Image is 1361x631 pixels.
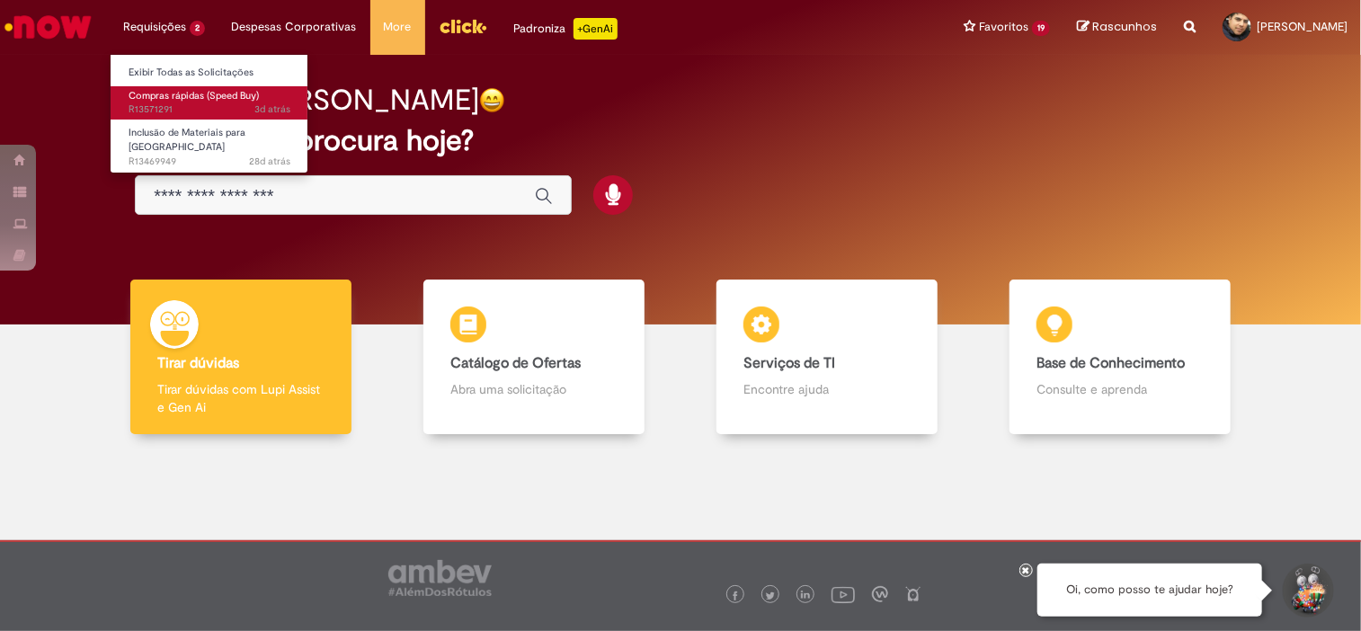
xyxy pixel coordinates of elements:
[135,125,1225,156] h2: O que você procura hoje?
[450,380,618,398] p: Abra uma solicitação
[680,280,974,435] a: Serviços de TI Encontre ajuda
[514,18,618,40] div: Padroniza
[254,102,290,116] span: 3d atrás
[1257,19,1348,34] span: [PERSON_NAME]
[1092,18,1157,35] span: Rascunhos
[574,18,618,40] p: +GenAi
[731,591,740,600] img: logo_footer_facebook.png
[1032,21,1050,36] span: 19
[1036,380,1204,398] p: Consulte e aprenda
[387,280,680,435] a: Catálogo de Ofertas Abra uma solicitação
[384,18,412,36] span: More
[129,155,290,169] span: R13469949
[974,280,1267,435] a: Base de Conhecimento Consulte e aprenda
[801,591,810,601] img: logo_footer_linkedin.png
[129,102,290,117] span: R13571291
[111,123,308,162] a: Aberto R13469949 : Inclusão de Materiais para Estoques
[439,13,487,40] img: click_logo_yellow_360x200.png
[1036,354,1185,372] b: Base de Conhecimento
[157,354,239,372] b: Tirar dúvidas
[743,354,835,372] b: Serviços de TI
[1280,564,1334,618] button: Iniciar Conversa de Suporte
[479,87,505,113] img: happy-face.png
[123,18,186,36] span: Requisições
[1037,564,1262,617] div: Oi, como posso te ajudar hoje?
[743,380,911,398] p: Encontre ajuda
[157,380,325,416] p: Tirar dúvidas com Lupi Assist e Gen Ai
[979,18,1028,36] span: Favoritos
[129,89,259,102] span: Compras rápidas (Speed Buy)
[129,126,245,154] span: Inclusão de Materiais para [GEOGRAPHIC_DATA]
[388,560,492,596] img: logo_footer_ambev_rotulo_gray.png
[905,586,921,602] img: logo_footer_naosei.png
[450,354,581,372] b: Catálogo de Ofertas
[249,155,290,168] time: 01/09/2025 17:36:59
[1077,19,1157,36] a: Rascunhos
[111,86,308,120] a: Aberto R13571291 : Compras rápidas (Speed Buy)
[110,54,308,173] ul: Requisições
[111,63,308,83] a: Exibir Todas as Solicitações
[832,582,855,606] img: logo_footer_youtube.png
[190,21,205,36] span: 2
[872,586,888,602] img: logo_footer_workplace.png
[2,9,94,45] img: ServiceNow
[232,18,357,36] span: Despesas Corporativas
[254,102,290,116] time: 26/09/2025 15:43:49
[94,280,387,435] a: Tirar dúvidas Tirar dúvidas com Lupi Assist e Gen Ai
[766,591,775,600] img: logo_footer_twitter.png
[249,155,290,168] span: 28d atrás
